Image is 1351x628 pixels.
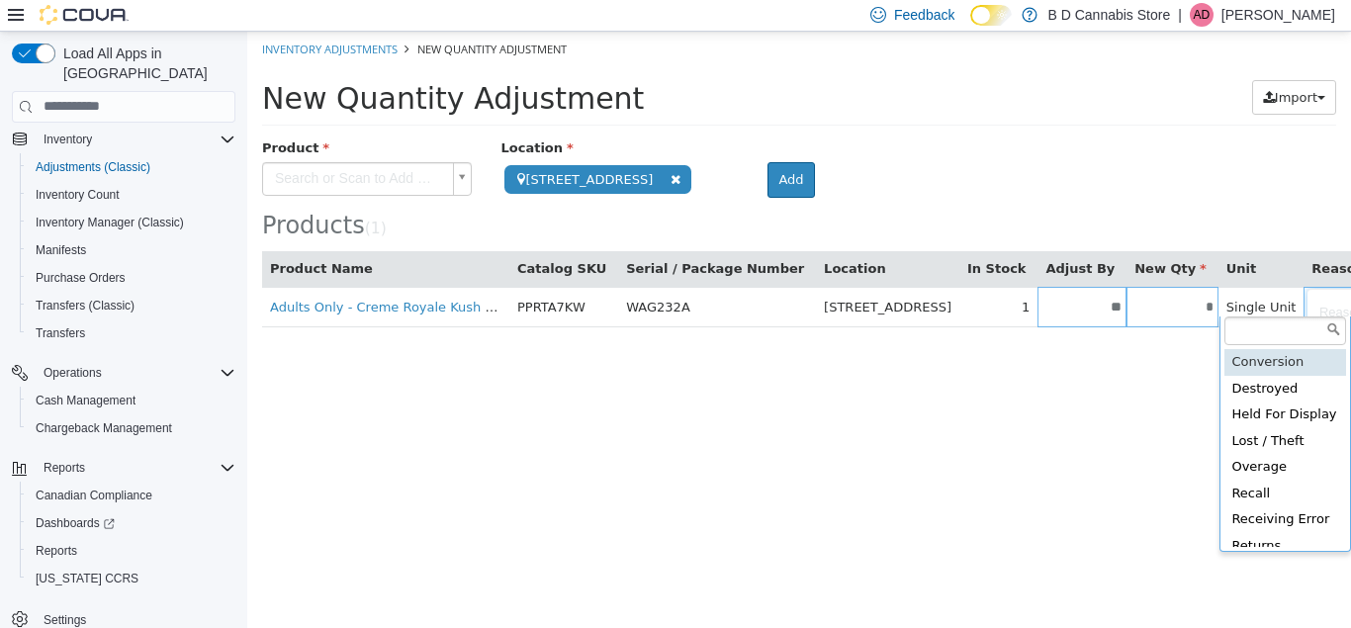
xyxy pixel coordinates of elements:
button: Reports [36,456,93,480]
p: B D Cannabis Store [1047,3,1170,27]
a: Inventory Manager (Classic) [28,211,192,234]
span: Manifests [28,238,235,262]
a: Adjustments (Classic) [28,155,158,179]
button: Inventory [36,128,100,151]
div: Aman Dhillon [1190,3,1214,27]
p: | [1178,3,1182,27]
span: Cash Management [28,389,235,412]
span: Adjustments (Classic) [28,155,235,179]
button: Canadian Compliance [20,482,243,509]
span: Inventory Count [36,187,120,203]
span: [US_STATE] CCRS [36,571,138,586]
button: Chargeback Management [20,414,243,442]
span: Feedback [894,5,954,25]
a: Transfers [28,321,93,345]
span: Operations [36,361,235,385]
button: [US_STATE] CCRS [20,565,243,592]
span: Reports [44,460,85,476]
button: Transfers [20,319,243,347]
div: Lost / Theft [977,397,1099,423]
a: Manifests [28,238,94,262]
span: Purchase Orders [36,270,126,286]
span: Canadian Compliance [36,488,152,503]
button: Operations [36,361,110,385]
span: Inventory Manager (Classic) [36,215,184,230]
span: Reports [28,539,235,563]
span: Chargeback Management [36,420,172,436]
div: Held For Display [977,370,1099,397]
span: AD [1194,3,1211,27]
span: Inventory Manager (Classic) [28,211,235,234]
span: Manifests [36,242,86,258]
div: Conversion [977,317,1099,344]
a: Dashboards [20,509,243,537]
span: Dashboards [36,515,115,531]
a: Cash Management [28,389,143,412]
span: Purchase Orders [28,266,235,290]
span: Cash Management [36,393,135,408]
span: Transfers [28,321,235,345]
button: Transfers (Classic) [20,292,243,319]
button: Operations [4,359,243,387]
span: Dashboards [28,511,235,535]
a: Transfers (Classic) [28,294,142,317]
p: [PERSON_NAME] [1221,3,1335,27]
a: Canadian Compliance [28,484,160,507]
span: Transfers (Classic) [36,298,135,314]
div: Receiving Error [977,475,1099,501]
span: Dark Mode [970,26,971,27]
div: Destroyed [977,344,1099,371]
button: Inventory [4,126,243,153]
button: Inventory Manager (Classic) [20,209,243,236]
img: Cova [40,5,129,25]
div: Returns [977,501,1099,528]
span: Adjustments (Classic) [36,159,150,175]
button: Purchase Orders [20,264,243,292]
div: Recall [977,449,1099,476]
a: Reports [28,539,85,563]
span: Transfers (Classic) [28,294,235,317]
span: Reports [36,456,235,480]
a: Dashboards [28,511,123,535]
span: Inventory Count [28,183,235,207]
span: Reports [36,543,77,559]
button: Cash Management [20,387,243,414]
span: Operations [44,365,102,381]
span: Chargeback Management [28,416,235,440]
a: Inventory Count [28,183,128,207]
div: Overage [977,422,1099,449]
button: Reports [20,537,243,565]
span: Transfers [36,325,85,341]
span: Washington CCRS [28,567,235,590]
span: Inventory [36,128,235,151]
button: Inventory Count [20,181,243,209]
button: Reports [4,454,243,482]
button: Manifests [20,236,243,264]
button: Adjustments (Classic) [20,153,243,181]
a: Purchase Orders [28,266,134,290]
a: Chargeback Management [28,416,180,440]
input: Dark Mode [970,5,1012,26]
span: Canadian Compliance [28,484,235,507]
span: Settings [44,612,86,628]
a: [US_STATE] CCRS [28,567,146,590]
span: Inventory [44,132,92,147]
span: Load All Apps in [GEOGRAPHIC_DATA] [55,44,235,83]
